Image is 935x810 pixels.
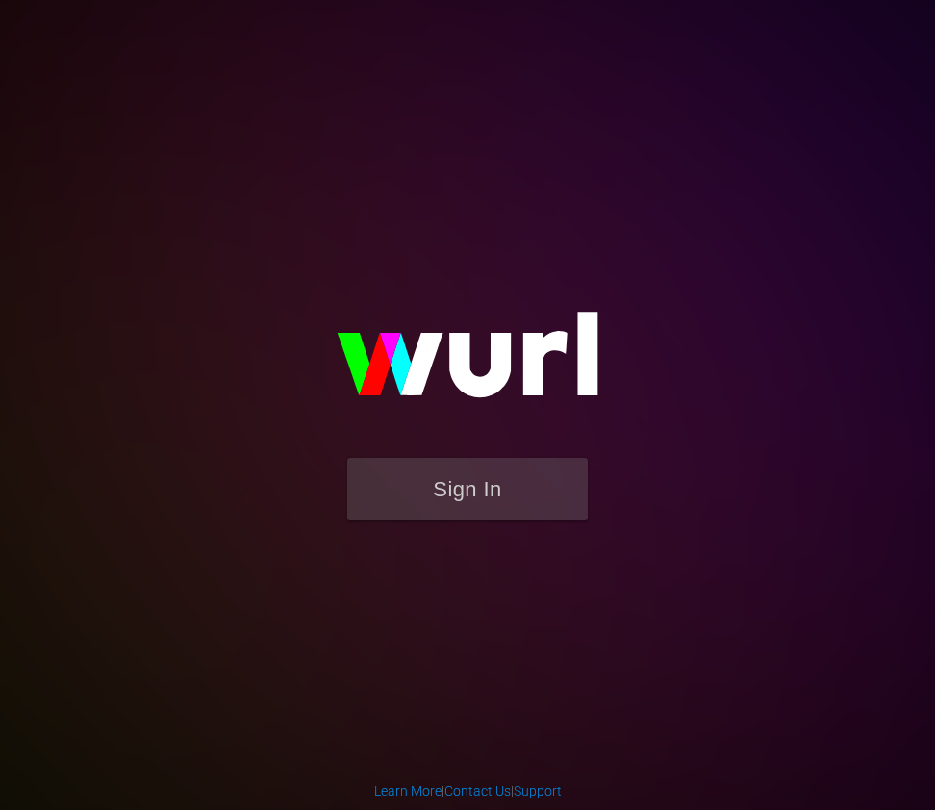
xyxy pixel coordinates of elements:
[374,781,562,800] div: | |
[275,270,660,457] img: wurl-logo-on-black-223613ac3d8ba8fe6dc639794a292ebdb59501304c7dfd60c99c58986ef67473.svg
[374,783,442,798] a: Learn More
[444,783,511,798] a: Contact Us
[514,783,562,798] a: Support
[347,458,588,520] button: Sign In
